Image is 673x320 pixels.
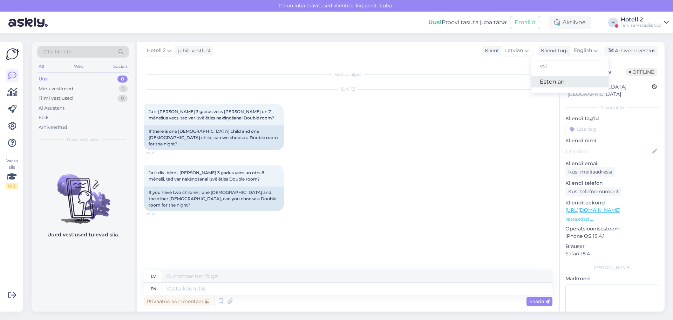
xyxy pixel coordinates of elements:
[566,148,651,155] input: Lisa nimi
[47,231,119,239] p: Uued vestlused tulevad siia.
[39,95,73,102] div: Tiimi vestlused
[565,199,659,207] p: Klienditeekond
[43,48,72,55] span: Otsi kliente
[6,47,19,61] img: Askly Logo
[32,162,135,225] img: No chats
[565,243,659,250] p: Brauser
[538,47,568,54] div: Klienditugi
[565,275,659,282] p: Märkmed
[565,250,659,257] p: Safari 18.4
[565,124,659,134] input: Lisa tag
[39,114,49,121] div: Kõik
[144,71,552,78] div: Vestlus algas
[73,62,85,71] div: Web
[117,95,128,102] div: 0
[144,125,284,150] div: If there is one [DEMOGRAPHIC_DATA] child and one [DEMOGRAPHIC_DATA] child, can we choose a Double...
[39,124,67,131] div: Arhiveeritud
[621,17,669,28] a: Hotell 2Tervise Paradiis OÜ
[6,158,18,189] div: Vaata siia
[574,47,592,54] span: English
[531,76,609,87] a: Estonian
[565,225,659,233] p: Operatsioonisüsteem
[565,137,659,144] p: Kliendi nimi
[39,85,73,92] div: Minu vestlused
[621,17,661,22] div: Hotell 2
[505,47,523,54] span: Latvian
[565,160,659,167] p: Kliendi email
[378,2,394,9] span: Luba
[119,85,128,92] div: 1
[6,183,18,189] div: 0 / 3
[151,283,156,295] div: en
[149,109,274,120] span: Ja ir [PERSON_NAME] 3 gadus vecs [PERSON_NAME] un 7 mēnešus vecs, tad var izvēlēties nakšņošanai ...
[175,47,211,54] div: juhib vestlust
[149,170,265,182] span: Ja ir divi bērni, [PERSON_NAME] 3 gadus vecs un otrs 8 mēneši, tad var nakšņošanai izvēlēties Dou...
[529,298,550,305] span: Saada
[565,233,659,240] p: iPhone OS 18.4.1
[626,68,657,76] span: Offline
[39,76,48,83] div: Uus
[482,47,499,54] div: Klient
[565,207,620,213] a: [URL][DOMAIN_NAME]
[565,104,659,111] div: Kliendi info
[621,22,661,28] div: Tervise Paradiis OÜ
[117,76,128,83] div: 0
[565,167,615,177] div: Küsi meiliaadressi
[144,297,212,306] div: Privaatne kommentaar
[144,86,552,92] div: [DATE]
[428,19,442,26] b: Uus!
[565,187,622,196] div: Küsi telefoninumbrit
[565,179,659,187] p: Kliendi telefon
[147,47,166,54] span: Hotell 2
[39,105,64,112] div: AI Assistent
[565,115,659,122] p: Kliendi tag'id
[549,16,591,29] div: Aktiivne
[510,16,540,29] button: Emailid
[144,187,284,211] div: If you have two children, one [DEMOGRAPHIC_DATA] and the other [DEMOGRAPHIC_DATA], can you choose...
[37,62,45,71] div: All
[608,18,618,27] div: H
[151,270,156,282] div: lv
[428,18,507,27] div: Proovi tasuta juba täna:
[604,46,658,55] div: Arhiveeri vestlus
[565,216,659,222] p: Vaata edasi ...
[565,265,659,271] div: [PERSON_NAME]
[146,150,172,156] span: 20:35
[146,211,172,217] span: 20:37
[537,60,603,71] input: Kirjuta, millist tag'i otsid
[567,83,652,98] div: [GEOGRAPHIC_DATA], [GEOGRAPHIC_DATA]
[67,136,100,143] span: Uued vestlused
[112,62,129,71] div: Socials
